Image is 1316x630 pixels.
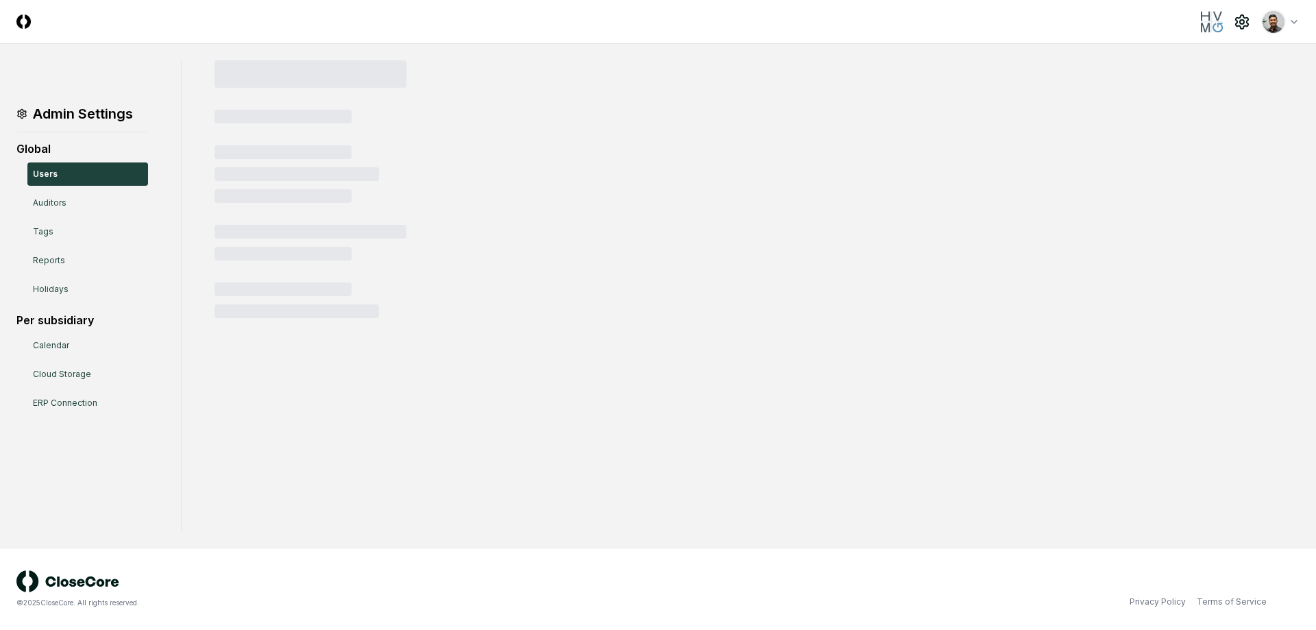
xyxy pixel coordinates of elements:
img: Logo [16,14,31,29]
h1: Admin Settings [16,104,148,123]
a: Users [27,162,148,186]
a: Cloud Storage [27,363,148,386]
a: Auditors [27,191,148,215]
img: d09822cc-9b6d-4858-8d66-9570c114c672_eec49429-a748-49a0-a6ec-c7bd01c6482e.png [1263,11,1284,33]
img: logo [16,570,119,592]
a: Holidays [27,278,148,301]
a: Tags [27,220,148,243]
a: Terms of Service [1197,596,1267,608]
div: Per subsidiary [16,312,148,328]
div: Global [16,141,148,157]
a: Calendar [27,334,148,357]
a: ERP Connection [27,391,148,415]
a: Privacy Policy [1130,596,1186,608]
img: HVMG logo [1201,11,1223,33]
a: Reports [27,249,148,272]
div: © 2025 CloseCore. All rights reserved. [16,598,658,608]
